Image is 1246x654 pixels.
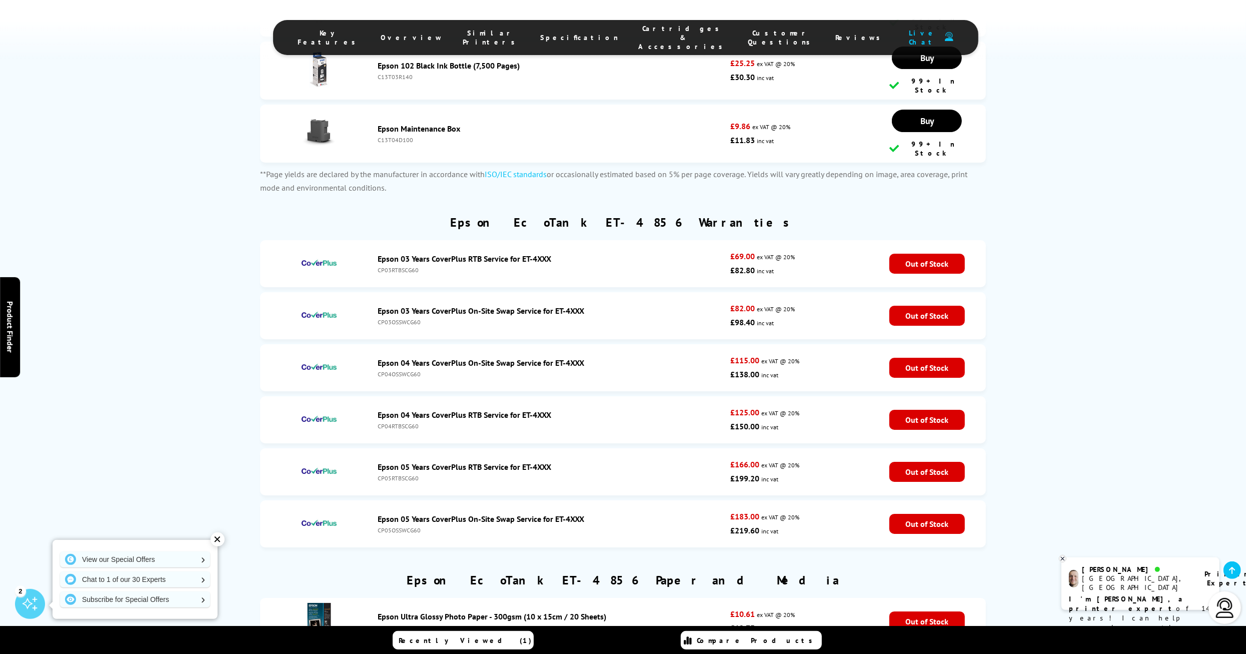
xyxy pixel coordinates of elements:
span: ex VAT @ 20% [757,611,795,618]
span: inc vat [757,267,774,275]
img: Epson 102 Black Ink Bottle (7,500 Pages) [302,52,337,87]
a: Epson 102 Black Ink Bottle (7,500 Pages) [378,61,520,71]
div: CP05OSSWCG60 [378,526,725,534]
a: Epson 04 Years CoverPlus RTB Service for ET-4XXX [378,410,551,420]
span: inc vat [757,625,774,632]
span: ex VAT @ 20% [752,123,790,131]
strong: £98.40 [730,317,755,327]
a: Epson Ultra Glossy Photo Paper - 300gsm (10 x 15cm / 20 Sheets) [378,611,606,621]
a: Epson 04 Years CoverPlus On-Site Swap Service for ET-4XXX [378,358,584,368]
div: C13T03R140 [378,73,725,81]
span: ex VAT @ 20% [757,253,795,261]
div: 99+ In Stock [889,77,964,95]
a: Recently Viewed (1) [393,631,534,649]
span: inc vat [757,137,774,145]
a: Compare Products [681,631,822,649]
img: Epson 03 Years CoverPlus On-Site Swap Service for ET-4XXX [302,297,337,332]
img: user-headset-duotone.svg [945,32,953,42]
div: [GEOGRAPHIC_DATA], [GEOGRAPHIC_DATA] [1082,574,1192,592]
div: ✕ [211,532,225,546]
p: **Page yields are declared by the manufacturer in accordance with or occasionally estimated based... [260,168,986,195]
strong: £166.00 [730,459,759,469]
strong: £115.00 [730,355,759,365]
img: Epson 03 Years CoverPlus RTB Service for ET-4XXX [302,245,337,280]
span: inc vat [761,527,778,535]
a: Epson 05 Years CoverPlus On-Site Swap Service for ET-4XXX [378,514,584,524]
a: ISO/IEC standards [485,169,547,179]
a: Subscribe for Special Offers [60,591,210,607]
a: Epson 05 Years CoverPlus RTB Service for ET-4XXX [378,462,551,472]
span: Compare Products [697,636,818,645]
span: Out of Stock [889,410,964,430]
strong: £150.00 [730,421,759,431]
strong: £11.83 [730,135,755,145]
img: Epson Maintenance Box [302,115,337,150]
strong: £138.00 [730,369,759,379]
span: inc vat [761,423,778,431]
img: user-headset-light.svg [1215,598,1235,618]
div: CP03OSSWCG60 [378,318,725,326]
span: Recently Viewed (1) [399,636,532,645]
span: Customer Questions [748,29,816,47]
span: Reviews [836,33,886,42]
img: Epson 04 Years CoverPlus RTB Service for ET-4XXX [302,401,337,436]
strong: £10.61 [730,609,755,619]
strong: £30.30 [730,72,755,82]
a: Epson Maintenance Box [378,124,460,134]
span: Similar Printers [463,29,521,47]
img: Epson Ultra Glossy Photo Paper - 300gsm (10 x 15cm / 20 Sheets) [302,603,337,638]
a: View our Special Offers [60,551,210,567]
span: inc vat [757,74,774,82]
span: Out of Stock [889,462,964,482]
span: inc vat [761,371,778,379]
div: [PERSON_NAME] [1082,565,1192,574]
span: Key Features [298,29,361,47]
div: CP03RTBSCG60 [378,266,725,274]
span: Out of Stock [889,254,964,274]
span: Live Chat [906,29,940,47]
span: inc vat [757,319,774,327]
span: Buy [920,115,934,127]
a: Chat to 1 of our 30 Experts [60,571,210,587]
div: 99+ In Stock [889,140,964,158]
strong: £82.80 [730,265,755,275]
a: Epson 03 Years CoverPlus On-Site Swap Service for ET-4XXX [378,306,584,316]
p: of 14 years! I can help you choose the right product [1069,594,1212,642]
div: C13S041926 [378,624,725,631]
h2: Epson EcoTank ET-4856 Paper and Media [407,572,839,588]
span: Specification [541,33,619,42]
span: Out of Stock [889,358,964,378]
a: Epson EcoTank ET-4856 Warranties [451,215,796,230]
img: Epson 05 Years CoverPlus RTB Service for ET-4XXX [302,453,337,488]
strong: £199.20 [730,473,759,483]
strong: £183.00 [730,511,759,521]
img: ashley-livechat.png [1069,570,1078,587]
strong: £219.60 [730,525,759,535]
span: Out of Stock [889,611,964,631]
span: ex VAT @ 20% [761,461,799,469]
img: Epson 04 Years CoverPlus On-Site Swap Service for ET-4XXX [302,349,337,384]
strong: £9.86 [730,121,750,131]
span: Product Finder [5,301,15,353]
strong: £12.73 [730,623,755,633]
b: I'm [PERSON_NAME], a printer expert [1069,594,1185,613]
span: Overview [381,33,443,42]
img: Epson 05 Years CoverPlus On-Site Swap Service for ET-4XXX [302,505,337,540]
span: ex VAT @ 20% [757,305,795,313]
div: 2 [15,585,26,596]
span: ex VAT @ 20% [761,357,799,365]
strong: £125.00 [730,407,759,417]
span: ex VAT @ 20% [761,513,799,521]
strong: £69.00 [730,251,755,261]
span: ex VAT @ 20% [761,409,799,417]
span: Cartridges & Accessories [639,24,728,51]
div: CP04OSSWCG60 [378,370,725,378]
span: ex VAT @ 20% [757,60,795,68]
strong: £82.00 [730,303,755,313]
div: CP05RTBSCG60 [378,474,725,482]
span: Out of Stock [889,306,964,326]
span: Out of Stock [889,514,964,534]
span: inc vat [761,475,778,483]
div: C13T04D100 [378,136,725,144]
strong: £25.25 [730,58,755,68]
